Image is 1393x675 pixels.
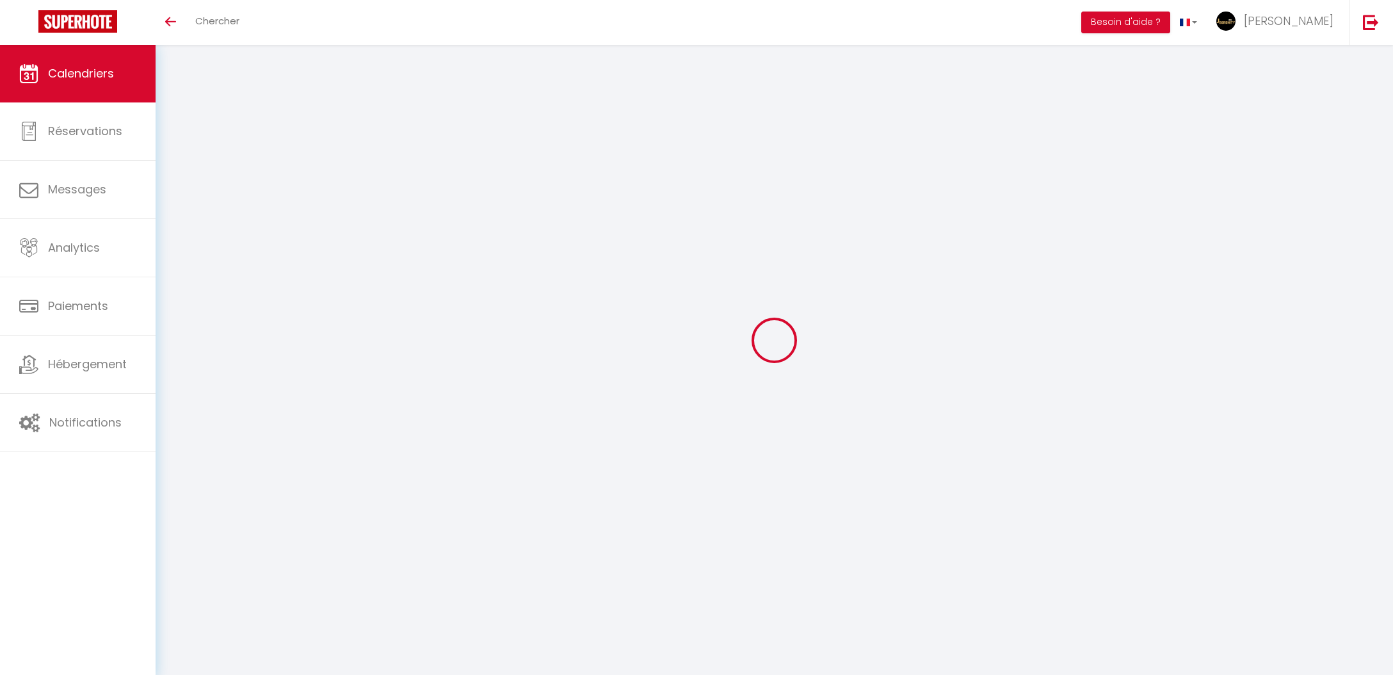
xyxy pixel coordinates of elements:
span: Réservations [48,123,122,139]
img: Super Booking [38,10,117,33]
img: ... [1216,12,1236,31]
button: Besoin d'aide ? [1081,12,1170,33]
span: [PERSON_NAME] [1244,13,1333,29]
span: Hébergement [48,356,127,372]
span: Messages [48,181,106,197]
span: Calendriers [48,65,114,81]
span: Chercher [195,14,239,28]
span: Analytics [48,240,100,256]
img: logout [1363,14,1379,30]
span: Paiements [48,298,108,314]
span: Notifications [49,414,122,430]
